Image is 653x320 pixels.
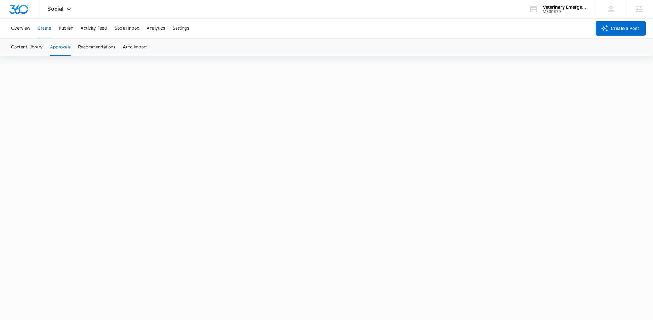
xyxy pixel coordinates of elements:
[543,10,588,14] div: account id
[114,19,139,38] button: Social Inbox
[11,39,43,56] button: Content Library
[147,19,165,38] button: Analytics
[38,19,51,38] button: Create
[173,19,189,38] button: Settings
[59,19,73,38] button: Publish
[81,19,107,38] button: Activity Feed
[11,19,30,38] button: Overview
[50,39,71,56] button: Approvals
[47,6,64,12] span: Social
[78,39,115,56] button: Recommendations
[123,39,147,56] button: Auto Import
[543,5,588,10] div: account name
[596,21,646,36] button: Create a Post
